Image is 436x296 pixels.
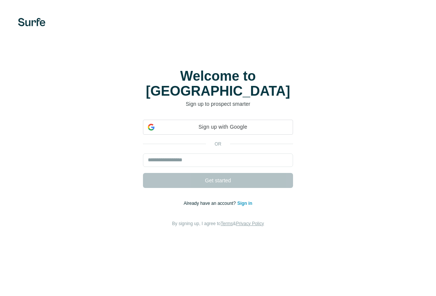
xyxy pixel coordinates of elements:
span: By signing up, I agree to & [172,221,264,226]
a: Sign in [237,201,252,206]
span: Already have an account? [184,201,238,206]
div: Sign up with Google [143,120,293,135]
a: Terms [221,221,233,226]
span: Sign up with Google [158,123,288,131]
p: Sign up to prospect smarter [143,100,293,108]
img: Surfe's logo [18,18,45,26]
a: Privacy Policy [236,221,264,226]
p: or [206,141,230,147]
h1: Welcome to [GEOGRAPHIC_DATA] [143,69,293,99]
